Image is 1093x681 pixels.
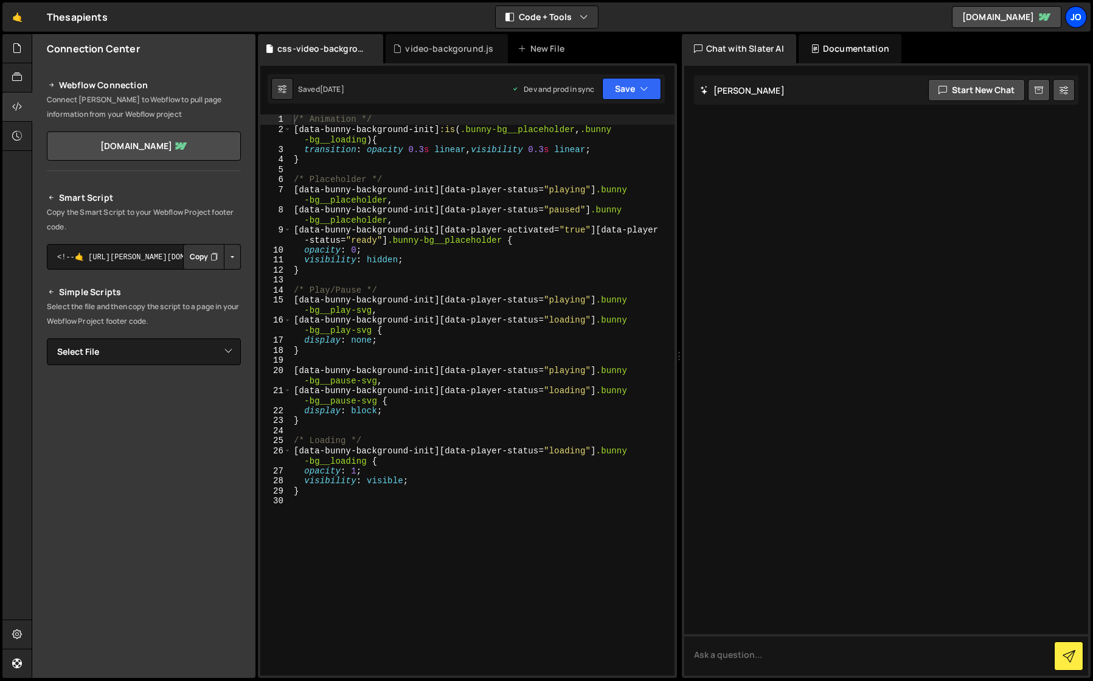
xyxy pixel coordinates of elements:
[260,446,291,466] div: 26
[47,299,241,329] p: Select the file and then copy the script to a page in your Webflow Project footer code.
[260,315,291,335] div: 16
[183,244,224,270] button: Copy
[183,244,241,270] div: Button group with nested dropdown
[512,84,594,94] div: Dev and prod in sync
[260,355,291,366] div: 19
[260,335,291,346] div: 17
[518,43,569,55] div: New File
[260,406,291,416] div: 22
[260,466,291,477] div: 27
[260,165,291,175] div: 5
[260,114,291,125] div: 1
[405,43,493,55] div: video-backgorund.js
[260,145,291,155] div: 3
[496,6,598,28] button: Code + Tools
[700,85,785,96] h2: [PERSON_NAME]
[320,84,344,94] div: [DATE]
[260,366,291,386] div: 20
[47,503,242,612] iframe: YouTube video player
[260,386,291,406] div: 21
[47,93,241,122] p: Connect [PERSON_NAME] to Webflow to pull page information from your Webflow project
[260,125,291,145] div: 2
[47,10,108,24] div: Thesapients
[47,78,241,93] h2: Webflow Connection
[682,34,796,63] div: Chat with Slater AI
[799,34,901,63] div: Documentation
[260,205,291,225] div: 8
[260,265,291,276] div: 12
[260,155,291,165] div: 4
[47,244,241,270] textarea: <!--🤙 [URL][PERSON_NAME][DOMAIN_NAME]> <script>document.addEventListener("DOMContentLoaded", func...
[260,225,291,245] div: 9
[602,78,661,100] button: Save
[47,131,241,161] a: [DOMAIN_NAME]
[47,42,140,55] h2: Connection Center
[260,426,291,436] div: 24
[260,476,291,486] div: 28
[260,346,291,356] div: 18
[47,190,241,205] h2: Smart Script
[260,245,291,256] div: 10
[1065,6,1087,28] a: jo
[260,496,291,506] div: 30
[260,416,291,426] div: 23
[260,436,291,446] div: 25
[47,385,242,495] iframe: YouTube video player
[928,79,1025,101] button: Start new chat
[277,43,369,55] div: css-video-background.css
[260,295,291,315] div: 15
[260,185,291,205] div: 7
[47,285,241,299] h2: Simple Scripts
[2,2,32,32] a: 🤙
[298,84,344,94] div: Saved
[260,285,291,296] div: 14
[260,175,291,185] div: 6
[260,275,291,285] div: 13
[47,205,241,234] p: Copy the Smart Script to your Webflow Project footer code.
[260,486,291,497] div: 29
[260,255,291,265] div: 11
[952,6,1061,28] a: [DOMAIN_NAME]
